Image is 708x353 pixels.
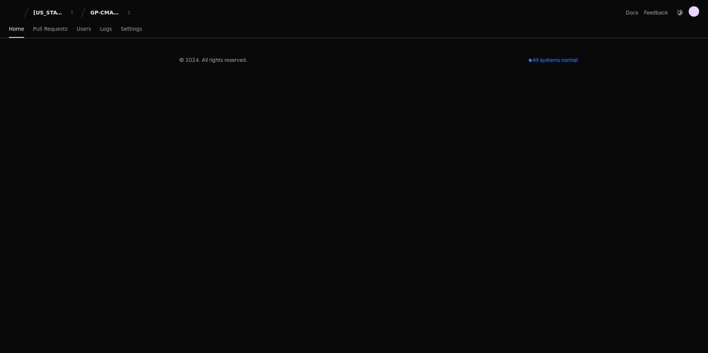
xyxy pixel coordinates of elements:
[33,9,65,16] div: [US_STATE] Pacific
[626,9,638,16] a: Docs
[524,55,582,65] div: All systems normal
[30,6,78,19] button: [US_STATE] Pacific
[90,9,122,16] div: GP-CMAG-MP2
[33,27,67,31] span: Pull Requests
[77,27,91,31] span: Users
[100,27,112,31] span: Logs
[77,21,91,38] a: Users
[9,27,24,31] span: Home
[121,21,142,38] a: Settings
[121,27,142,31] span: Settings
[33,21,67,38] a: Pull Requests
[9,21,24,38] a: Home
[87,6,135,19] button: GP-CMAG-MP2
[179,56,247,64] div: © 2024. All rights reserved.
[100,21,112,38] a: Logs
[644,9,668,16] button: Feedback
